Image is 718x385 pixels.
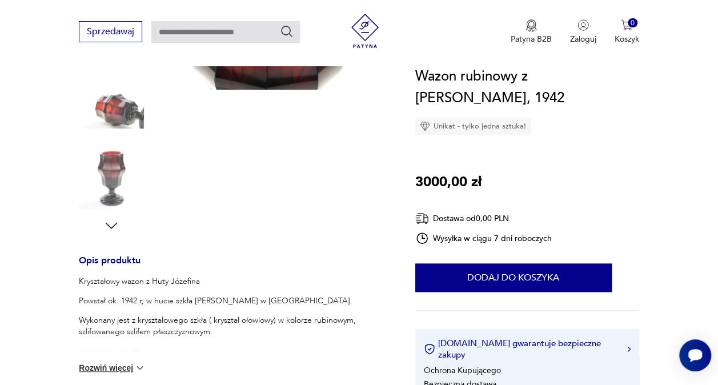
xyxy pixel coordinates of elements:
a: Ikona medaluPatyna B2B [511,19,552,45]
h3: Opis produktu [79,257,387,276]
p: Wykonany jest z kryształowego szkła ( kryształ ołowiowy) w kolorze rubinowym, szlifowanego szlife... [79,315,387,338]
img: Ikona dostawy [415,211,429,226]
p: 3000,00 zł [415,171,482,193]
img: Zdjęcie produktu Wazon rubinowy z Huty Józefina, 1942 [79,71,144,137]
div: 0 [628,18,637,28]
div: Wysyłka w ciągu 7 dni roboczych [415,231,552,245]
img: Ikona certyfikatu [424,343,435,355]
img: Ikona medalu [526,19,537,32]
button: Zaloguj [570,19,596,45]
p: Zaloguj [570,34,596,45]
button: [DOMAIN_NAME] gwarantuje bezpieczne zakupy [424,338,631,360]
button: Dodaj do koszyka [415,263,612,292]
img: Zdjęcie produktu Wazon rubinowy z Huty Józefina, 1942 [79,145,144,210]
div: Unikat - tylko jedna sztuka! [415,118,531,135]
img: Ikona diamentu [420,121,430,131]
button: Sprzedawaj [79,21,142,42]
h1: Wazon rubinowy z [PERSON_NAME], 1942 [415,66,639,109]
iframe: Smartsupp widget button [679,339,711,371]
a: Sprzedawaj [79,29,142,37]
img: Patyna - sklep z meblami i dekoracjami vintage [348,14,382,48]
li: Ochrona Kupującego [424,365,501,376]
p: Powstał ok. 1942 r, w hucie szkła [PERSON_NAME] w [GEOGRAPHIC_DATA]. [79,295,387,307]
button: 0Koszyk [615,19,639,45]
img: Ikonka użytkownika [577,19,589,31]
p: Koszyk [615,34,639,45]
img: Ikona strzałki w prawo [627,346,631,352]
p: Patyna B2B [511,34,552,45]
p: Kryształowy wazon z Huty Józefina [79,276,387,287]
button: Szukaj [280,25,294,38]
img: Ikona koszyka [621,19,632,31]
p: Wysokość: 14 cm [79,346,387,357]
button: Rozwiń więcej [79,362,145,374]
button: Patyna B2B [511,19,552,45]
div: Dostawa od 0,00 PLN [415,211,552,226]
img: chevron down [134,362,146,374]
